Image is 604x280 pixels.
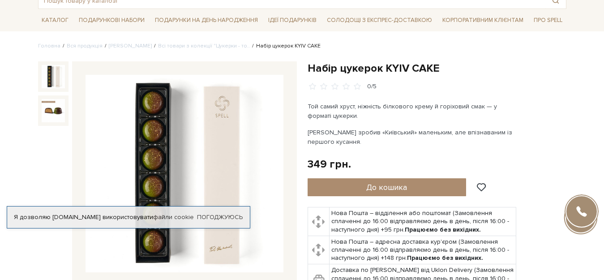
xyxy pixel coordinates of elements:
[7,213,250,221] div: Я дозволяю [DOMAIN_NAME] використовувати
[197,213,243,221] a: Погоджуюсь
[530,13,566,27] span: Про Spell
[265,13,320,27] span: Ідеї подарунків
[42,65,65,88] img: Набір цукерок KYIV CAKE
[75,13,148,27] span: Подарункові набори
[151,13,261,27] span: Подарунки на День народження
[405,226,481,233] b: Працюємо без вихідних.
[308,178,467,196] button: До кошика
[308,128,518,146] p: [PERSON_NAME] зробив «Київський» маленьким, але впізнаваним із першого кусання.
[158,43,250,49] a: Всі товари з колекції "Цукерки - то..
[42,99,65,122] img: Набір цукерок KYIV CAKE
[308,157,351,171] div: 349 грн.
[329,236,516,264] td: Нова Пошта – адресна доставка кур'єром (Замовлення сплаченні до 16:00 відправляємо день в день, п...
[38,13,72,27] span: Каталог
[367,82,377,91] div: 0/5
[109,43,152,49] a: [PERSON_NAME]
[439,13,527,28] a: Корпоративним клієнтам
[38,43,60,49] a: Головна
[86,75,283,273] img: Набір цукерок KYIV CAKE
[407,254,483,262] b: Працюємо без вихідних.
[153,213,194,221] a: файли cookie
[329,207,516,236] td: Нова Пошта – відділення або поштомат (Замовлення сплаченні до 16:00 відправляємо день в день, піс...
[308,102,518,121] p: Той самий хруст, ніжність білкового крему й горіховий смак — у форматі цукерки.
[67,43,103,49] a: Вся продукція
[366,182,407,192] span: До кошика
[250,42,321,50] li: Набір цукерок KYIV CAKE
[308,61,566,75] h1: Набір цукерок KYIV CAKE
[323,13,436,28] a: Солодощі з експрес-доставкою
